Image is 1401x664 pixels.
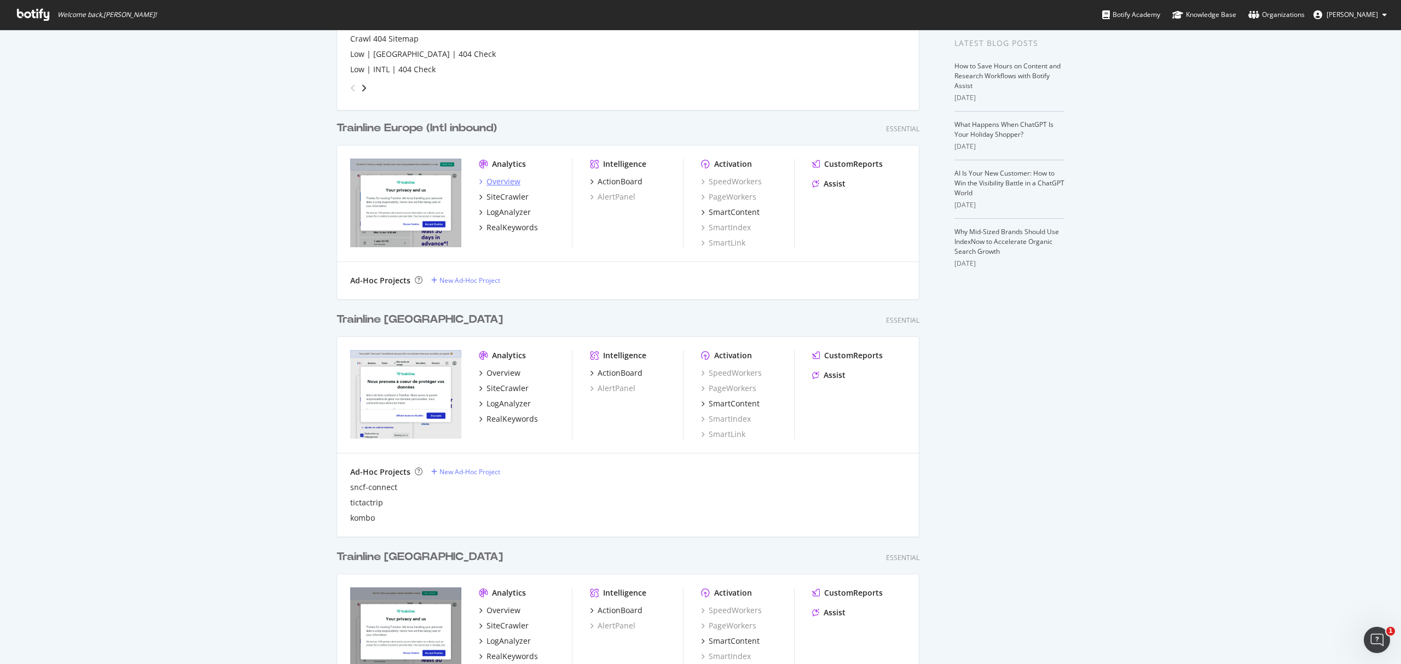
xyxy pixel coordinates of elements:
a: Trainline [GEOGRAPHIC_DATA] [337,549,507,565]
div: Botify Academy [1102,9,1160,20]
a: SmartIndex [701,651,751,662]
div: Assist [824,607,846,618]
div: angle-left [346,79,360,97]
div: Essential [886,553,919,562]
div: Essential [886,316,919,325]
div: Intelligence [603,587,646,598]
a: New Ad-Hoc Project [431,276,500,285]
a: AlertPanel [590,620,635,631]
div: [DATE] [954,259,1064,269]
a: Why Mid-Sized Brands Should Use IndexNow to Accelerate Organic Search Growth [954,227,1059,256]
div: PageWorkers [701,191,756,202]
div: SiteCrawler [487,620,529,631]
div: Trainline [GEOGRAPHIC_DATA] [337,312,503,328]
div: Activation [714,350,752,361]
a: LogAnalyzer [479,207,531,218]
a: New Ad-Hoc Project [431,467,500,476]
a: SmartLink [701,237,745,248]
a: Overview [479,368,520,378]
a: tictactrip [350,497,383,508]
div: SmartContent [709,398,760,409]
span: 1 [1386,627,1395,636]
div: Intelligence [603,350,646,361]
a: SmartIndex [701,413,751,424]
div: ActionBoard [598,176,642,187]
div: Analytics [492,159,526,170]
div: Crawl 404 Sitemap [350,33,419,44]
div: Overview [487,176,520,187]
div: Assist [824,178,846,189]
a: Low | INTL | 404 Check [350,64,436,75]
button: [PERSON_NAME] [1305,6,1396,24]
a: SpeedWorkers [701,368,762,378]
a: AI Is Your New Customer: How to Win the Visibility Battle in a ChatGPT World [954,168,1064,197]
div: Intelligence [603,159,646,170]
div: angle-right [360,83,368,94]
a: SmartContent [701,207,760,218]
div: Essential [886,124,919,133]
a: AlertPanel [590,191,635,202]
div: SmartContent [709,636,760,646]
a: SmartIndex [701,222,751,233]
a: SmartLink [701,429,745,440]
div: Activation [714,159,752,170]
div: Ad-Hoc Projects [350,467,410,477]
a: AlertPanel [590,383,635,394]
a: Trainline [GEOGRAPHIC_DATA] [337,312,507,328]
div: Assist [824,370,846,381]
div: [DATE] [954,200,1064,210]
div: Activation [714,587,752,598]
div: Overview [487,368,520,378]
div: [DATE] [954,93,1064,103]
a: What Happens When ChatGPT Is Your Holiday Shopper? [954,120,1053,139]
div: PageWorkers [701,620,756,631]
a: RealKeywords [479,413,538,424]
a: Low | [GEOGRAPHIC_DATA] | 404 Check [350,49,496,60]
a: Assist [812,607,846,618]
a: LogAnalyzer [479,398,531,409]
a: LogAnalyzer [479,636,531,646]
a: Overview [479,605,520,616]
a: Overview [479,176,520,187]
div: New Ad-Hoc Project [439,276,500,285]
iframe: Intercom live chat [1364,627,1390,653]
div: Analytics [492,587,526,598]
a: SmartContent [701,398,760,409]
a: kombo [350,512,375,523]
div: LogAnalyzer [487,398,531,409]
div: SpeedWorkers [701,605,762,616]
div: Trainline Europe (Intl inbound) [337,120,497,136]
a: CustomReports [812,587,883,598]
div: Overview [487,605,520,616]
a: sncf-connect [350,482,397,493]
a: Assist [812,178,846,189]
div: CustomReports [824,350,883,361]
a: CustomReports [812,159,883,170]
span: Welcome back, [PERSON_NAME] ! [57,10,157,19]
div: SiteCrawler [487,383,529,394]
div: Organizations [1248,9,1305,20]
a: SiteCrawler [479,620,529,631]
a: PageWorkers [701,383,756,394]
img: https://www.thetrainline.com/eu [350,159,461,247]
a: SiteCrawler [479,191,529,202]
div: Latest Blog Posts [954,37,1064,49]
a: SpeedWorkers [701,176,762,187]
div: Ad-Hoc Projects [350,275,410,286]
div: RealKeywords [487,413,538,424]
div: Trainline [GEOGRAPHIC_DATA] [337,549,503,565]
a: ActionBoard [590,368,642,378]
